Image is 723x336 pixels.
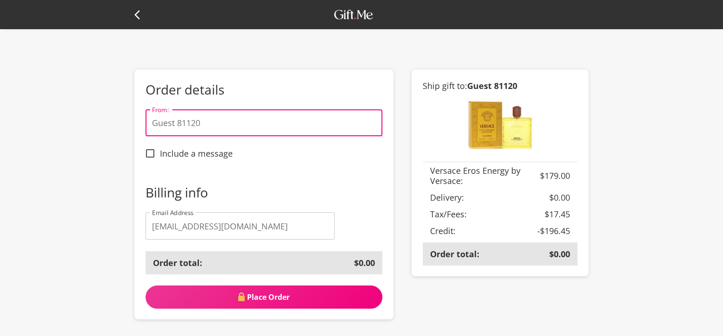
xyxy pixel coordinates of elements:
[160,148,233,158] span: Include a message
[430,165,520,186] span: Versace Eros Energy by Versace:
[238,292,245,301] img: secure
[332,7,375,22] img: GiftMe Logo
[549,248,570,260] span: $0.00
[430,225,456,236] span: Credit:
[467,80,517,91] b: Guest 81120
[153,258,202,268] p: Order total:
[354,258,375,268] p: $0.00
[537,225,570,236] span: -$196.45
[146,292,382,302] span: Place Order
[423,162,577,266] table: customized table
[430,209,467,220] span: Tax/Fees:
[430,192,464,203] span: Delivery:
[146,184,382,201] p: Billing info
[146,109,382,136] input: Sender's Nickname
[545,209,570,220] span: $17.45
[146,81,382,98] p: Order details
[549,192,570,203] span: $0.00
[540,170,570,181] span: $179.00
[465,98,535,152] img: Versace Eros Energy by Versace
[146,285,382,309] button: securePlace Order
[423,80,517,91] span: Ship gift to:
[430,248,479,260] span: Order total:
